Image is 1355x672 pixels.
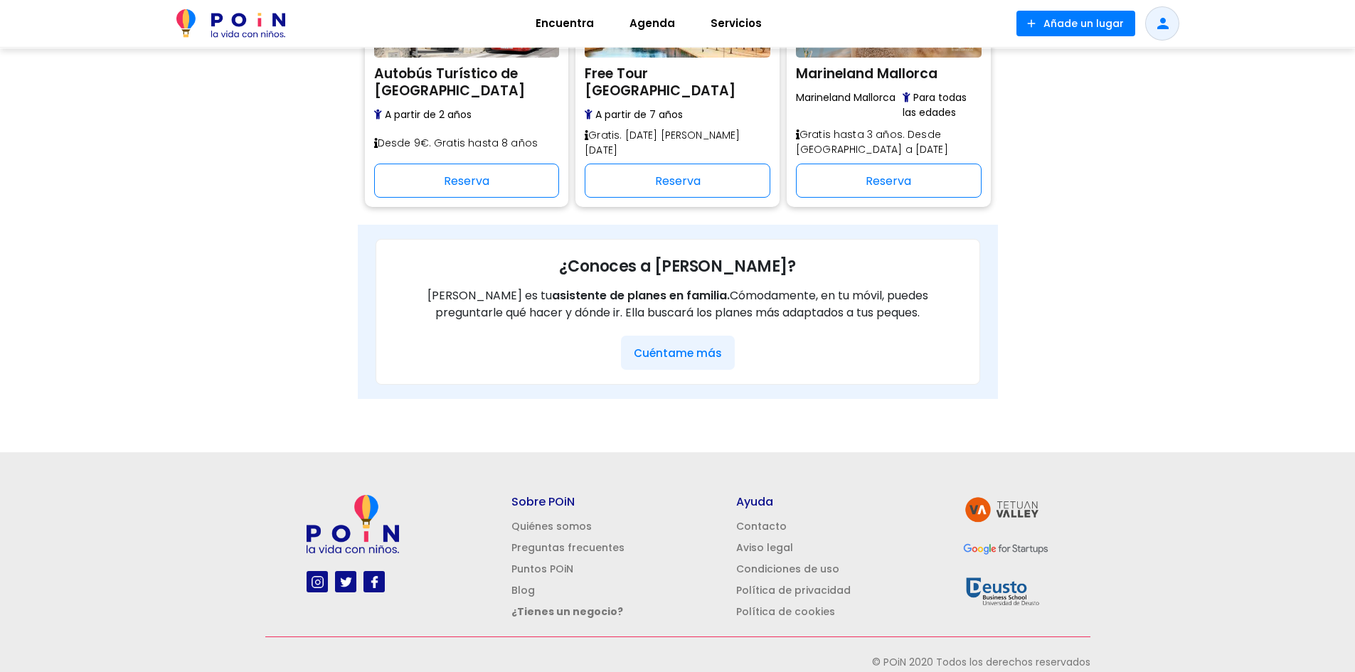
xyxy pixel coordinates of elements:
[394,257,962,276] h3: ¿Conoces a [PERSON_NAME]?
[309,573,326,591] img: instagram
[704,12,768,35] span: Servicios
[736,604,835,619] a: Política de cookies
[623,12,681,35] span: Agenda
[736,519,787,533] a: Contacto
[903,90,982,120] span: Para todas las edades
[366,573,383,591] img: facebook
[796,122,982,163] p: Gratis hasta 3 años. Desde [GEOGRAPHIC_DATA] a [DATE]
[796,90,903,120] span: Marineland Mallorca
[394,287,962,321] p: [PERSON_NAME] es tu Cómodamente, en tu móvil, puedes preguntarle qué hacer y dónde ir. Ella busca...
[307,495,399,553] img: poin
[529,12,600,35] span: Encuentra
[736,495,851,508] h5: Ayuda
[963,495,1041,524] img: tetuan valley
[736,562,839,576] a: Condiciones de uso
[585,122,770,164] p: Gratis. [DATE] [PERSON_NAME][DATE]
[693,6,780,41] a: Servicios
[374,61,560,100] h2: Autobús Turístico de [GEOGRAPHIC_DATA]
[963,538,1048,559] img: GFS
[963,574,1041,608] img: Deusto
[736,540,793,555] a: Aviso legal
[511,519,592,533] a: Quiénes somos
[374,107,472,122] span: A partir de 2 años
[585,61,770,100] h2: Free Tour [GEOGRAPHIC_DATA]
[374,130,560,156] p: Desde 9€. Gratis hasta 8 años
[511,495,625,508] h5: Sobre POiN
[1016,11,1135,36] button: Añade un lugar
[511,604,623,619] a: ¿Tienes un negocio?
[585,107,683,122] span: A partir de 7 años
[585,164,770,198] div: Reserva
[511,540,625,555] a: Preguntas frecuentes
[518,6,612,41] a: Encuentra
[511,562,573,576] a: Puntos POiN
[736,583,851,597] a: Política de privacidad
[796,164,982,198] div: Reserva
[337,573,355,591] img: twitter
[374,164,560,198] div: Reserva
[552,287,730,304] span: asistente de planes en familia.
[796,61,982,82] h2: Marineland Mallorca
[511,583,535,597] a: Blog
[176,9,285,38] img: POiN
[612,6,693,41] a: Agenda
[621,336,735,370] button: Cuéntame más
